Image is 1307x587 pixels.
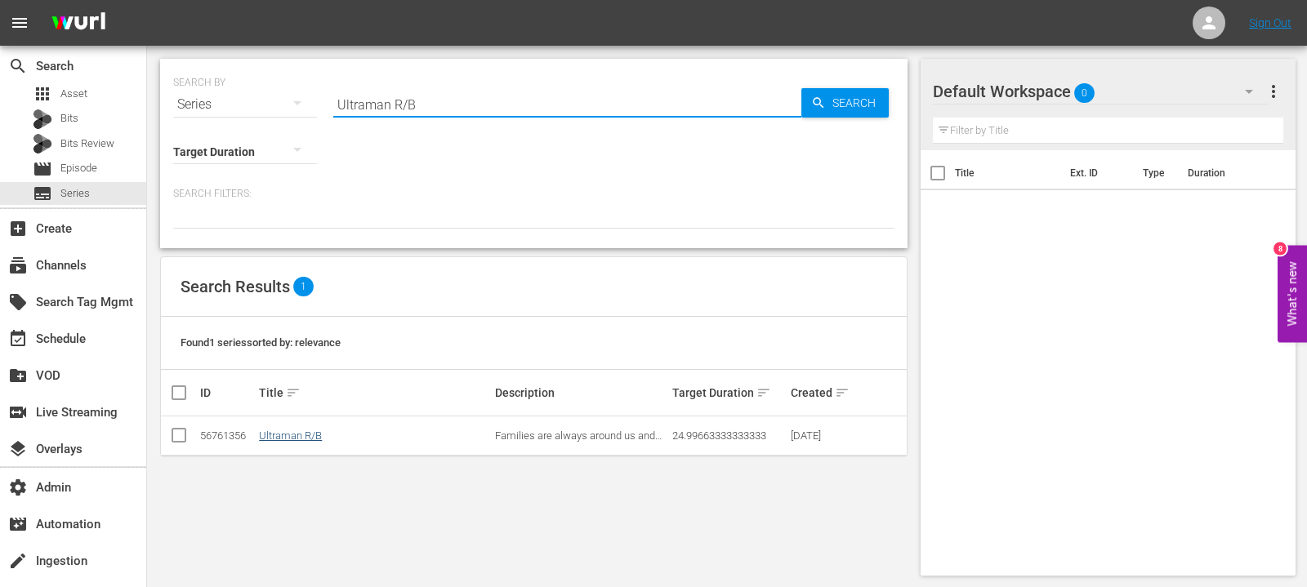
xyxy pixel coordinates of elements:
[8,256,28,275] span: Channels
[1278,245,1307,342] button: Open Feedback Widget
[672,383,786,402] div: Target Duration
[8,478,28,497] span: Admin
[1274,242,1287,255] div: 8
[60,160,97,176] span: Episode
[1133,150,1178,196] th: Type
[1264,82,1283,101] span: more_vert
[1249,16,1291,29] a: Sign Out
[955,150,1060,196] th: Title
[8,329,28,349] span: Schedule
[33,84,52,104] span: Asset
[33,134,52,153] div: Bits Review
[1060,150,1134,196] th: Ext. ID
[8,292,28,312] span: Search Tag Mgmt
[33,109,52,129] div: Bits
[933,69,1269,114] div: Default Workspace
[791,429,845,442] div: [DATE]
[10,13,29,33] span: menu
[8,402,28,422] span: Live Streaming
[835,385,850,400] span: sort
[181,336,341,349] span: Found 1 series sorted by: relevance
[8,514,28,534] span: Automation
[200,429,254,442] div: 56761356
[826,88,889,118] span: Search
[200,386,254,399] div: ID
[801,88,889,118] button: Search
[8,551,28,571] span: Ingestion
[495,386,667,399] div: Description
[39,4,118,42] img: ans4CAIJ8jUAAAAAAAAAAAAAAAAAAAAAAAAgQb4GAAAAAAAAAAAAAAAAAAAAAAAAJMjXAAAAAAAAAAAAAAAAAAAAAAAAgAT5G...
[33,159,52,179] span: Episode
[672,429,786,442] div: 24.99663333333333
[60,185,90,202] span: Series
[286,385,301,400] span: sort
[756,385,771,400] span: sort
[8,439,28,459] span: Overlays
[173,187,894,201] p: Search Filters:
[60,136,114,152] span: Bits Review
[33,184,52,203] span: Series
[791,383,845,402] div: Created
[8,366,28,385] span: VOD
[293,277,314,296] span: 1
[181,277,290,296] span: Search Results
[60,86,87,102] span: Asset
[173,82,317,127] div: Series
[1178,150,1276,196] th: Duration
[8,56,28,76] span: Search
[8,219,28,238] span: Create
[1074,76,1095,110] span: 0
[1264,72,1283,111] button: more_vert
[259,429,322,442] a: Ultraman R/B
[60,110,78,127] span: Bits
[259,383,490,402] div: Title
